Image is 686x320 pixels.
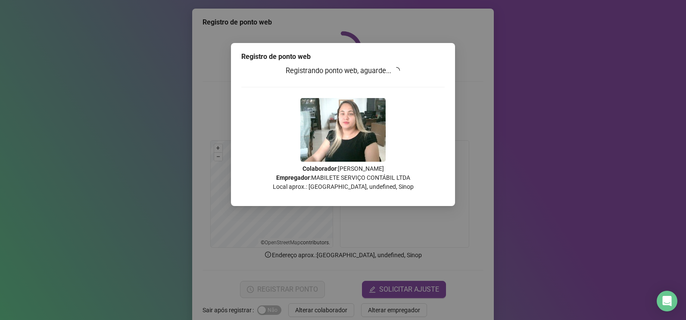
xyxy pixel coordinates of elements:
[241,164,445,191] p: : [PERSON_NAME] : MABILETE SERVIÇO CONTÁBIL LTDA Local aprox.: [GEOGRAPHIC_DATA], undefined, Sinop
[300,98,386,162] img: 2Q==
[302,165,337,172] strong: Colaborador
[276,174,310,181] strong: Empregador
[657,291,677,311] div: Open Intercom Messenger
[393,67,400,74] span: loading
[241,52,445,62] div: Registro de ponto web
[241,65,445,77] h3: Registrando ponto web, aguarde...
